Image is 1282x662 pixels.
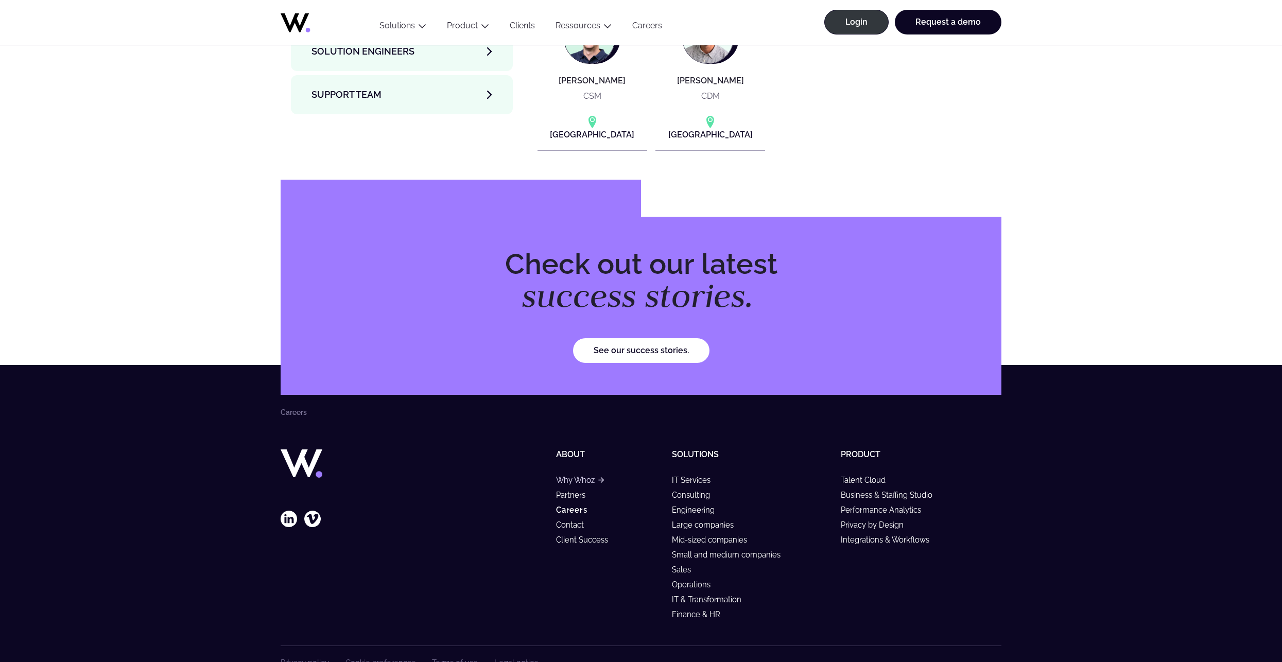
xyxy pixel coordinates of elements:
[447,21,478,30] a: Product
[559,76,626,85] h4: [PERSON_NAME]
[545,21,622,34] button: Ressources
[672,491,719,499] a: Consulting
[672,610,730,619] a: Finance & HR
[437,21,499,34] button: Product
[556,491,595,499] a: Partners
[672,595,751,604] a: IT & Transformation
[556,449,664,459] h5: About
[841,449,880,459] a: Product
[701,90,720,102] p: CDM
[281,408,307,416] li: Careers
[841,535,939,544] a: Integrations & Workflows
[622,21,672,34] a: Careers
[281,408,1001,416] nav: Breadcrumbs
[556,476,604,484] a: Why Whoz
[464,249,818,312] h2: Check out our latest
[672,449,833,459] h5: Solutions
[895,10,1001,34] a: Request a demo
[672,535,756,544] a: Mid-sized companies
[556,520,593,529] a: Contact
[672,476,720,484] a: IT Services
[841,476,895,484] a: Talent Cloud
[668,128,753,141] p: [GEOGRAPHIC_DATA]
[311,88,382,102] span: Support team
[677,76,744,85] h4: [PERSON_NAME]
[573,338,709,363] a: See our success stories.
[369,21,437,34] button: Solutions
[556,21,600,30] a: Ressources
[841,520,913,529] a: Privacy by Design
[556,506,597,514] a: Careers
[583,90,601,102] p: CSM
[522,275,753,317] em: success stories.
[672,565,700,574] a: Sales
[556,535,617,544] a: Client Success
[672,550,790,559] a: Small and medium companies
[1214,594,1268,648] iframe: Chatbot
[672,580,720,589] a: Operations
[672,520,743,529] a: Large companies
[841,506,930,514] a: Performance Analytics
[550,128,634,141] p: [GEOGRAPHIC_DATA]
[499,21,545,34] a: Clients
[841,491,942,499] a: Business & Staffing Studio
[311,44,414,59] span: Solution Engineers
[672,506,724,514] a: Engineering
[824,10,889,34] a: Login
